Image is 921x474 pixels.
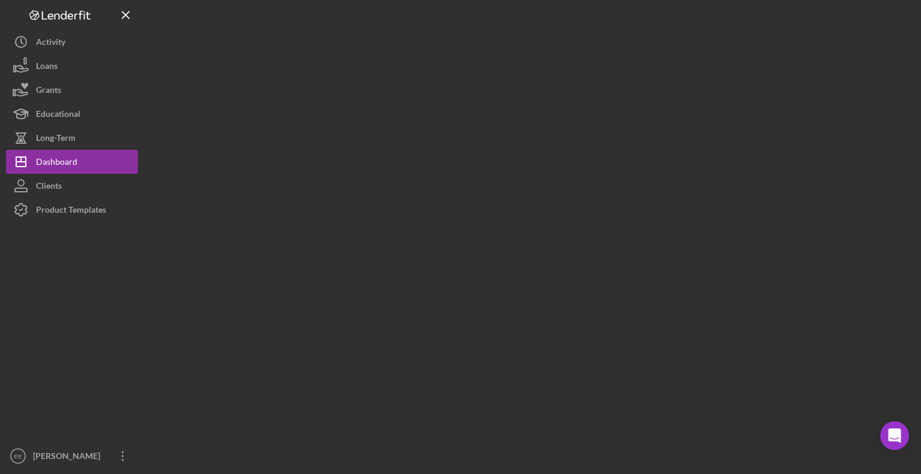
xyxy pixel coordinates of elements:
div: Activity [36,30,65,57]
button: Activity [6,30,138,54]
div: Open Intercom Messenger [880,421,909,450]
div: Product Templates [36,198,106,225]
div: Loans [36,54,58,81]
div: Grants [36,78,61,105]
div: Long-Term [36,126,76,153]
button: Dashboard [6,150,138,174]
div: Clients [36,174,62,201]
text: EE [14,453,22,460]
button: Educational [6,102,138,126]
button: EE[PERSON_NAME] [6,444,138,468]
button: Grants [6,78,138,102]
div: Dashboard [36,150,77,177]
button: Clients [6,174,138,198]
div: Educational [36,102,80,129]
div: [PERSON_NAME] [30,444,108,471]
button: Product Templates [6,198,138,222]
button: Long-Term [6,126,138,150]
button: Loans [6,54,138,78]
